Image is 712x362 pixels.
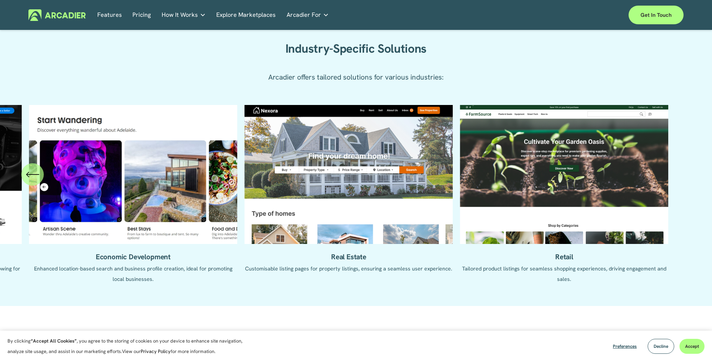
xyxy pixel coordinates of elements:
[216,9,276,21] a: Explore Marketplaces
[7,336,251,357] p: By clicking , you agree to the storing of cookies on your device to enhance site navigation, anal...
[251,41,461,56] h2: Industry-Specific Solutions
[675,326,712,362] iframe: Chat Widget
[141,348,171,355] a: Privacy Policy
[132,9,151,21] a: Pricing
[268,72,444,82] span: Arcadier offers tailored solutions for various industries:
[287,9,329,21] a: folder dropdown
[629,6,684,24] a: Get in touch
[28,9,86,21] img: Arcadier
[613,343,637,349] span: Preferences
[648,339,674,354] button: Decline
[654,343,668,349] span: Decline
[607,339,642,354] button: Preferences
[21,163,44,186] button: Previous
[162,10,198,20] span: How It Works
[31,338,77,344] strong: “Accept All Cookies”
[97,9,122,21] a: Features
[287,10,321,20] span: Arcadier For
[162,9,206,21] a: folder dropdown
